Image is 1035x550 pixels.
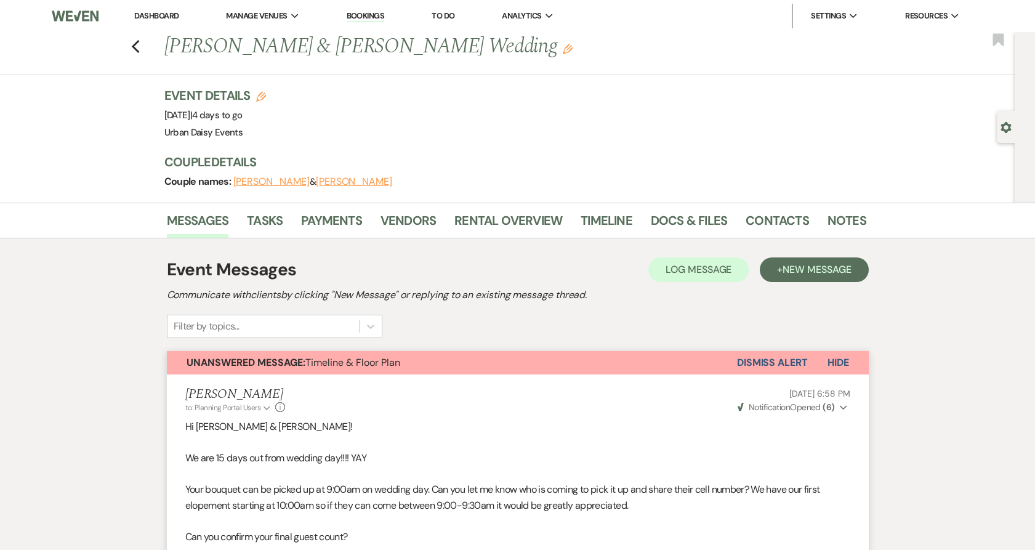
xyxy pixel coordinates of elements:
h3: Event Details [164,87,267,104]
a: Vendors [381,211,436,238]
a: Notes [828,211,866,238]
a: Dashboard [134,10,179,21]
button: NotificationOpened (6) [736,401,850,414]
span: Urban Daisy Events [164,126,243,139]
button: Open lead details [1001,121,1012,132]
a: Payments [301,211,362,238]
div: Filter by topics... [174,319,240,334]
button: +New Message [760,257,868,282]
span: Settings [811,10,846,22]
span: Log Message [666,263,731,276]
p: We are 15 days out from wedding day!!!! YAY [185,450,850,466]
a: Contacts [746,211,809,238]
h3: Couple Details [164,153,854,171]
p: Hi [PERSON_NAME] & [PERSON_NAME]! [185,419,850,435]
h2: Communicate with clients by clicking "New Message" or replying to an existing message thread. [167,288,869,302]
span: & [233,176,392,188]
span: Analytics [502,10,541,22]
button: Edit [563,43,573,54]
strong: ( 6 ) [823,402,834,413]
span: Couple names: [164,175,233,188]
strong: Unanswered Message: [187,356,305,369]
a: Tasks [247,211,283,238]
img: Weven Logo [52,3,99,29]
span: Opened [738,402,835,413]
span: | [190,109,243,121]
button: to: Planning Portal Users [185,402,273,413]
p: Can you confirm your final guest count? [185,529,850,545]
a: Timeline [581,211,632,238]
span: to: Planning Portal Users [185,403,261,413]
span: Timeline & Floor Plan [187,356,400,369]
button: Dismiss Alert [737,351,808,374]
p: Your bouquet can be picked up at 9:00am on wedding day. Can you let me know who is coming to pick... [185,482,850,513]
a: Messages [167,211,229,238]
button: Hide [808,351,869,374]
h1: Event Messages [167,257,297,283]
span: New Message [783,263,851,276]
span: Resources [905,10,948,22]
span: Hide [828,356,849,369]
a: Rental Overview [454,211,562,238]
a: Bookings [347,10,385,22]
span: Manage Venues [226,10,287,22]
button: [PERSON_NAME] [233,177,310,187]
button: Log Message [648,257,749,282]
button: Unanswered Message:Timeline & Floor Plan [167,351,737,374]
a: To Do [432,10,454,21]
span: Notification [749,402,790,413]
h1: [PERSON_NAME] & [PERSON_NAME] Wedding [164,32,716,62]
span: [DATE] 6:58 PM [789,388,850,399]
span: [DATE] [164,109,243,121]
button: [PERSON_NAME] [316,177,392,187]
a: Docs & Files [651,211,727,238]
h5: [PERSON_NAME] [185,387,286,402]
span: 4 days to go [192,109,242,121]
